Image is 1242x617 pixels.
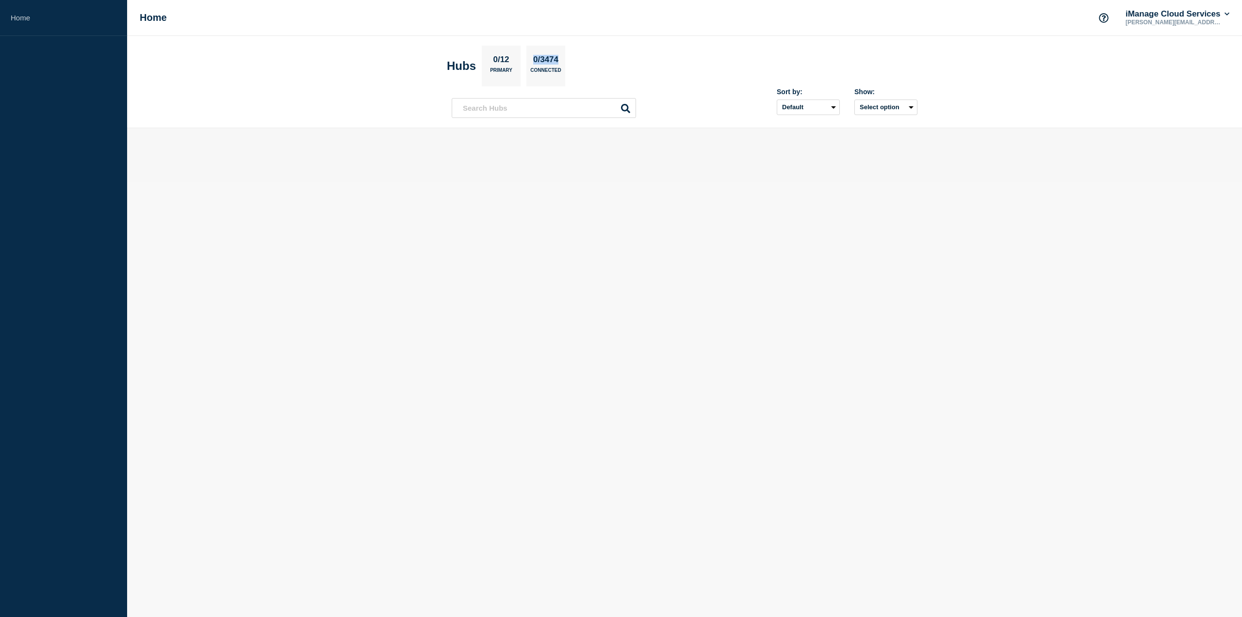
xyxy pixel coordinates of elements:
[530,67,561,78] p: Connected
[1124,9,1231,19] button: iManage Cloud Services
[854,88,917,96] div: Show:
[452,98,636,118] input: Search Hubs
[530,55,562,67] p: 0/3474
[777,88,840,96] div: Sort by:
[1094,8,1114,28] button: Support
[490,67,512,78] p: Primary
[140,12,167,23] h1: Home
[490,55,513,67] p: 0/12
[1124,19,1225,26] p: [PERSON_NAME][EMAIL_ADDRESS][PERSON_NAME][DOMAIN_NAME]
[854,100,917,115] button: Select option
[447,59,476,73] h2: Hubs
[777,100,840,115] select: Sort by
